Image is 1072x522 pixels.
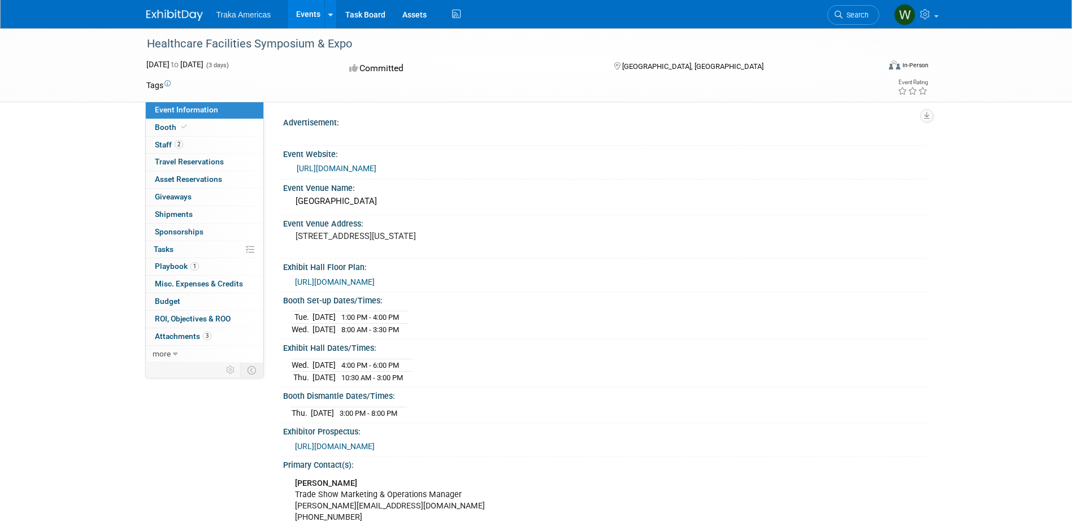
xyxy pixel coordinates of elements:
a: ROI, Objectives & ROO [146,311,263,328]
span: Giveaways [155,192,192,201]
div: Booth Dismantle Dates/Times: [283,388,926,402]
div: [GEOGRAPHIC_DATA] [292,193,918,210]
span: 3:00 PM - 8:00 PM [340,409,397,417]
b: [PERSON_NAME] [295,478,357,488]
div: Event Website: [283,146,926,160]
div: Healthcare Facilities Symposium & Expo [143,34,862,54]
div: Exhibit Hall Dates/Times: [283,340,926,354]
td: [DATE] [313,359,336,371]
span: 1 [190,262,199,271]
span: 8:00 AM - 3:30 PM [341,325,399,334]
span: Asset Reservations [155,175,222,184]
a: [URL][DOMAIN_NAME] [295,277,375,286]
span: Search [843,11,869,19]
span: to [170,60,180,69]
span: Sponsorships [155,227,203,236]
div: Event Format [813,59,929,76]
div: Advertisement: [283,114,926,128]
td: Wed. [292,359,313,371]
span: 4:00 PM - 6:00 PM [341,361,399,369]
span: more [153,349,171,358]
span: Event Information [155,105,218,114]
span: Shipments [155,210,193,219]
a: Sponsorships [146,224,263,241]
td: Thu. [292,407,311,419]
td: Toggle Event Tabs [240,363,263,377]
a: Travel Reservations [146,154,263,171]
span: Tasks [154,245,173,254]
div: Booth Set-up Dates/Times: [283,292,926,306]
a: Attachments3 [146,328,263,345]
div: Event Venue Name: [283,180,926,194]
td: [DATE] [313,323,336,335]
a: Giveaways [146,189,263,206]
img: William Knowles [894,4,915,25]
span: Traka Americas [216,10,271,19]
td: Tags [146,80,171,91]
span: 2 [175,140,183,149]
a: Misc. Expenses & Credits [146,276,263,293]
img: ExhibitDay [146,10,203,21]
span: Attachments [155,332,211,341]
a: Event Information [146,102,263,119]
span: [GEOGRAPHIC_DATA], [GEOGRAPHIC_DATA] [622,62,763,71]
span: [DATE] [DATE] [146,60,203,69]
span: Playbook [155,262,199,271]
td: Thu. [292,371,313,383]
a: [URL][DOMAIN_NAME] [297,164,376,173]
a: Search [827,5,879,25]
a: Budget [146,293,263,310]
span: Misc. Expenses & Credits [155,279,243,288]
td: [DATE] [313,371,336,383]
div: Exhibitor Prospectus: [283,423,926,437]
i: Booth reservation complete [181,124,187,130]
span: (3 days) [205,62,229,69]
td: [DATE] [313,311,336,324]
a: Tasks [146,241,263,258]
td: Tue. [292,311,313,324]
span: 3 [203,332,211,340]
a: more [146,346,263,363]
span: ROI, Objectives & ROO [155,314,231,323]
a: Booth [146,119,263,136]
img: Format-Inperson.png [889,60,900,69]
a: Asset Reservations [146,171,263,188]
span: Booth [155,123,189,132]
div: Event Venue Address: [283,215,926,229]
a: Playbook1 [146,258,263,275]
span: Travel Reservations [155,157,224,166]
td: Personalize Event Tab Strip [221,363,241,377]
td: Wed. [292,323,313,335]
div: Event Rating [897,80,928,85]
a: Staff2 [146,137,263,154]
a: Shipments [146,206,263,223]
a: [URL][DOMAIN_NAME] [295,442,375,451]
div: Exhibit Hall Floor Plan: [283,259,926,273]
span: 10:30 AM - 3:00 PM [341,373,403,382]
span: 1:00 PM - 4:00 PM [341,313,399,321]
span: Staff [155,140,183,149]
span: Budget [155,297,180,306]
pre: [STREET_ADDRESS][US_STATE] [296,231,539,241]
div: Primary Contact(s): [283,456,926,471]
td: [DATE] [311,407,334,419]
div: In-Person [902,61,928,69]
div: Committed [346,59,596,79]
